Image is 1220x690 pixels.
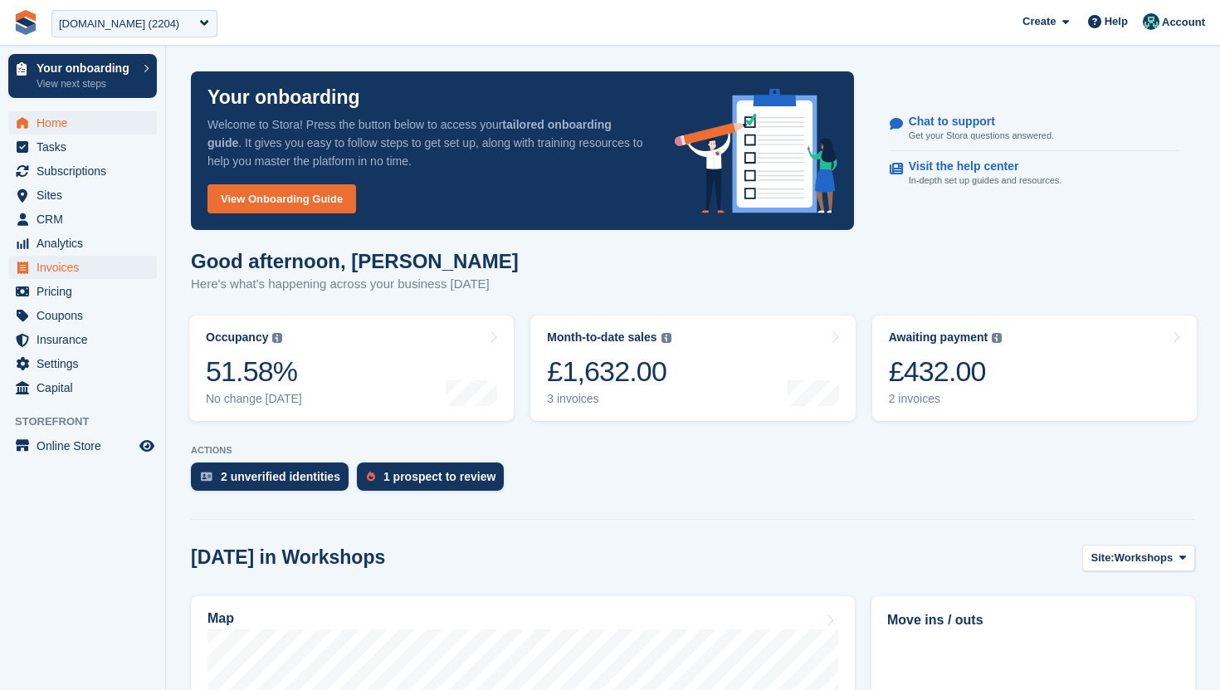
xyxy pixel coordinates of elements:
[37,232,136,255] span: Analytics
[383,470,495,483] div: 1 prospect to review
[37,328,136,351] span: Insurance
[889,392,1003,406] div: 2 invoices
[889,355,1003,389] div: £432.00
[547,330,656,345] div: Month-to-date sales
[37,352,136,375] span: Settings
[8,111,157,135] a: menu
[8,232,157,255] a: menu
[37,280,136,303] span: Pricing
[37,304,136,327] span: Coupons
[37,184,136,207] span: Sites
[547,355,671,389] div: £1,632.00
[37,111,136,135] span: Home
[191,462,357,499] a: 2 unverified identities
[37,208,136,231] span: CRM
[8,352,157,375] a: menu
[37,76,135,91] p: View next steps
[207,115,648,170] p: Welcome to Stora! Press the button below to access your . It gives you easy to follow steps to ge...
[37,256,136,279] span: Invoices
[872,316,1197,421] a: Awaiting payment £432.00 2 invoices
[1162,14,1205,31] span: Account
[1143,13,1159,30] img: Jennifer Ofodile
[8,304,157,327] a: menu
[1091,550,1115,566] span: Site:
[357,462,512,499] a: 1 prospect to review
[206,355,302,389] div: 51.58%
[992,333,1002,343] img: icon-info-grey-7440780725fd019a000dd9b08b2336e03edf1995a4989e88bcd33f0948082b44.svg
[207,184,356,213] a: View Onboarding Guide
[272,333,282,343] img: icon-info-grey-7440780725fd019a000dd9b08b2336e03edf1995a4989e88bcd33f0948082b44.svg
[8,208,157,231] a: menu
[890,151,1179,196] a: Visit the help center In-depth set up guides and resources.
[547,392,671,406] div: 3 invoices
[221,470,340,483] div: 2 unverified identities
[909,115,1041,129] p: Chat to support
[887,610,1179,630] h2: Move ins / outs
[191,275,519,294] p: Here's what's happening across your business [DATE]
[15,414,165,430] span: Storefront
[8,256,157,279] a: menu
[37,62,135,74] p: Your onboarding
[1082,545,1195,572] button: Site: Workshops
[530,316,855,421] a: Month-to-date sales £1,632.00 3 invoices
[8,328,157,351] a: menu
[909,129,1054,143] p: Get your Stora questions answered.
[889,330,988,345] div: Awaiting payment
[8,184,157,207] a: menu
[1105,13,1128,30] span: Help
[206,330,268,345] div: Occupancy
[675,89,837,213] img: onboarding-info-6c161a55d2c0e0a8cae90662b2fe09162a5109e8cc188191df67fb4f79e88e88.svg
[1022,13,1056,30] span: Create
[909,174,1062,188] p: In-depth set up guides and resources.
[191,546,385,569] h2: [DATE] in Workshops
[8,54,157,98] a: Your onboarding View next steps
[8,159,157,183] a: menu
[37,376,136,399] span: Capital
[8,280,157,303] a: menu
[367,472,375,482] img: prospect-51fa495bee0391a8d652442698ab0144808aea92771e9ea1ae160a38d050c398.svg
[13,10,38,35] img: stora-icon-8386f47178a22dfd0bd8f6a31ec36ba5ce8667c1dd55bd0f319d3a0aa187defe.svg
[137,436,157,456] a: Preview store
[191,445,1195,456] p: ACTIONS
[206,392,302,406] div: No change [DATE]
[661,333,671,343] img: icon-info-grey-7440780725fd019a000dd9b08b2336e03edf1995a4989e88bcd33f0948082b44.svg
[191,250,519,272] h1: Good afternoon, [PERSON_NAME]
[8,434,157,458] a: menu
[37,159,136,183] span: Subscriptions
[8,376,157,399] a: menu
[59,16,179,32] div: [DOMAIN_NAME] (2204)
[909,159,1049,174] p: Visit the help center
[189,316,514,421] a: Occupancy 51.58% No change [DATE]
[890,106,1179,152] a: Chat to support Get your Stora questions answered.
[1115,550,1174,566] span: Workshops
[201,472,212,482] img: verify_identity-adf6edd0f0f0b5bbfe63781bf79b02c33cf7c696d77639b501bdc392416b5a36.svg
[8,135,157,159] a: menu
[207,88,360,107] p: Your onboarding
[207,611,234,626] h2: Map
[37,434,136,458] span: Online Store
[37,135,136,159] span: Tasks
